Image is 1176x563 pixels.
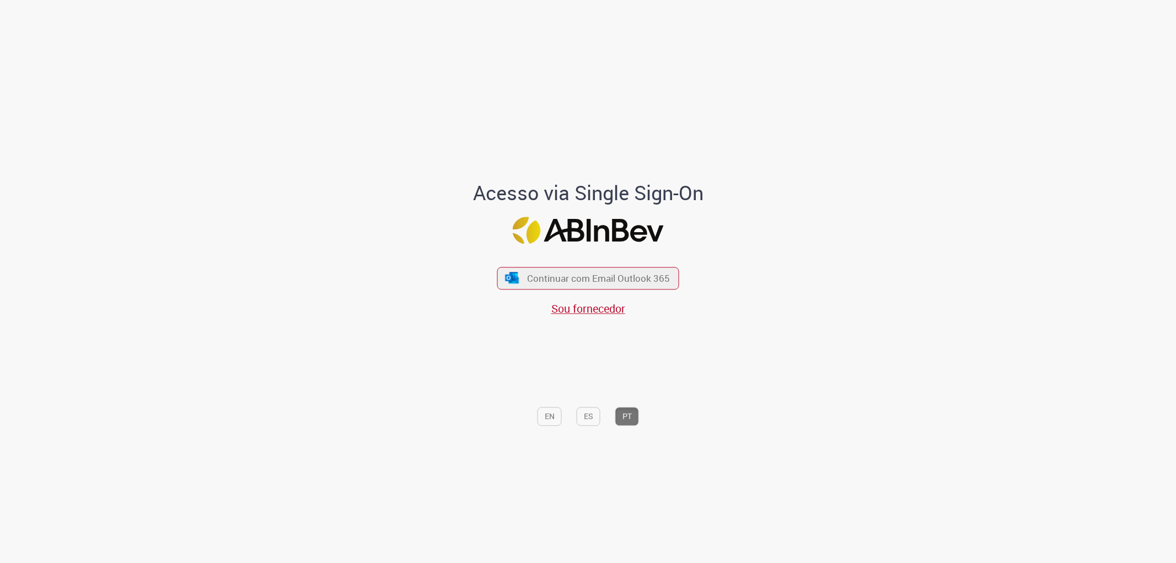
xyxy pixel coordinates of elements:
img: Logo ABInBev [513,217,664,244]
button: PT [615,407,639,426]
button: ícone Azure/Microsoft 360 Continuar com Email Outlook 365 [497,267,679,289]
h1: Acesso via Single Sign-On [435,182,741,204]
a: Sou fornecedor [551,301,625,316]
span: Continuar com Email Outlook 365 [527,272,670,285]
img: ícone Azure/Microsoft 360 [504,272,519,283]
button: EN [538,407,562,426]
button: ES [577,407,600,426]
